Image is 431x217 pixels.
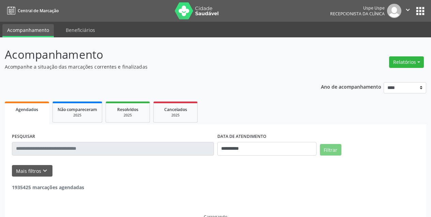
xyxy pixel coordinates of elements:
span: Não compareceram [58,107,97,112]
i:  [404,6,412,14]
div: Uspe Uspe [330,5,385,11]
span: Agendados [16,107,38,112]
div: 2025 [58,113,97,118]
div: 2025 [111,113,145,118]
div: 2025 [158,113,193,118]
span: Cancelados [164,107,187,112]
label: PESQUISAR [12,131,35,142]
a: Beneficiários [61,24,100,36]
img: img [387,4,401,18]
span: Recepcionista da clínica [330,11,385,17]
button: Filtrar [320,144,341,156]
label: DATA DE ATENDIMENTO [217,131,266,142]
span: Resolvidos [117,107,138,112]
button:  [401,4,414,18]
button: apps [414,5,426,17]
a: Acompanhamento [2,24,54,37]
span: Central de Marcação [18,8,59,14]
p: Ano de acompanhamento [321,82,381,91]
strong: 1935425 marcações agendadas [12,184,84,191]
p: Acompanhamento [5,46,300,63]
p: Acompanhe a situação das marcações correntes e finalizadas [5,63,300,70]
i: keyboard_arrow_down [41,167,49,175]
button: Relatórios [389,56,424,68]
a: Central de Marcação [5,5,59,16]
button: Mais filtroskeyboard_arrow_down [12,165,52,177]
